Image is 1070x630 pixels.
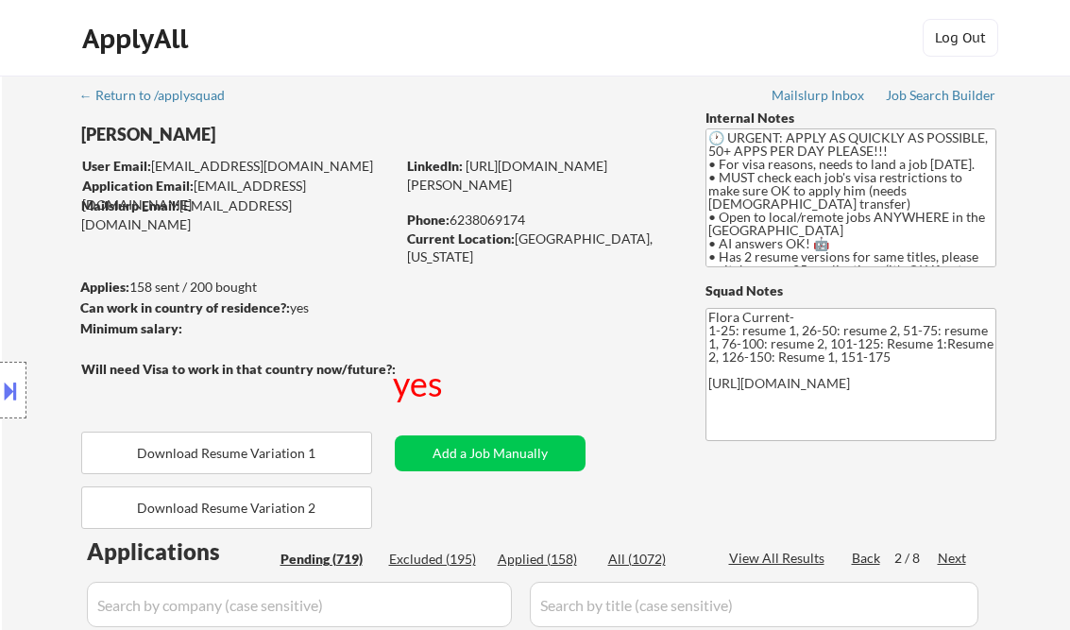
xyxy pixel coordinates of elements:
button: Log Out [923,19,998,57]
div: 2 / 8 [894,549,938,568]
input: Search by title (case sensitive) [530,582,978,627]
strong: Phone: [407,212,450,228]
div: Mailslurp Inbox [772,89,866,102]
div: 6238069174 [407,211,674,230]
a: Mailslurp Inbox [772,88,866,107]
strong: Current Location: [407,230,515,247]
div: Applied (158) [498,550,592,569]
div: All (1072) [608,550,703,569]
div: [GEOGRAPHIC_DATA], [US_STATE] [407,230,674,266]
button: Add a Job Manually [395,435,586,471]
div: View All Results [729,549,830,568]
div: Next [938,549,968,568]
a: [URL][DOMAIN_NAME][PERSON_NAME] [407,158,607,193]
a: Job Search Builder [886,88,996,107]
div: Internal Notes [705,109,996,128]
div: yes [393,360,447,407]
div: Excluded (195) [389,550,484,569]
strong: LinkedIn: [407,158,463,174]
div: Back [852,549,882,568]
div: Squad Notes [705,281,996,300]
div: ApplyAll [82,23,194,55]
div: Job Search Builder [886,89,996,102]
div: ← Return to /applysquad [79,89,243,102]
a: ← Return to /applysquad [79,88,243,107]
